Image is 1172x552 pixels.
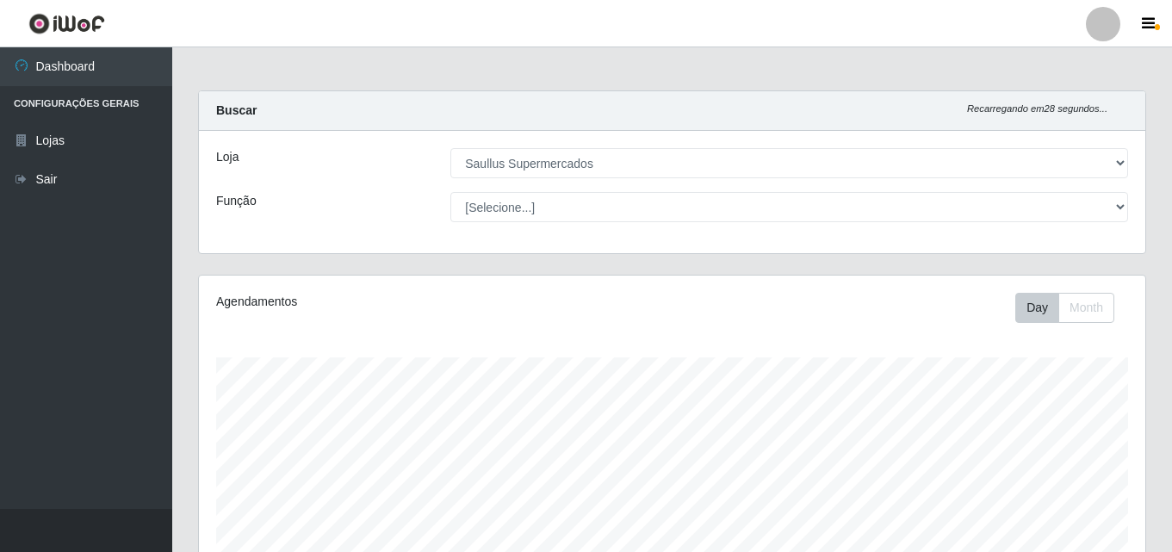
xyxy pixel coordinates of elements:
[216,148,239,166] label: Loja
[1015,293,1128,323] div: Toolbar with button groups
[1015,293,1059,323] button: Day
[216,293,581,311] div: Agendamentos
[216,192,257,210] label: Função
[216,103,257,117] strong: Buscar
[967,103,1107,114] i: Recarregando em 28 segundos...
[28,13,105,34] img: CoreUI Logo
[1058,293,1114,323] button: Month
[1015,293,1114,323] div: First group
